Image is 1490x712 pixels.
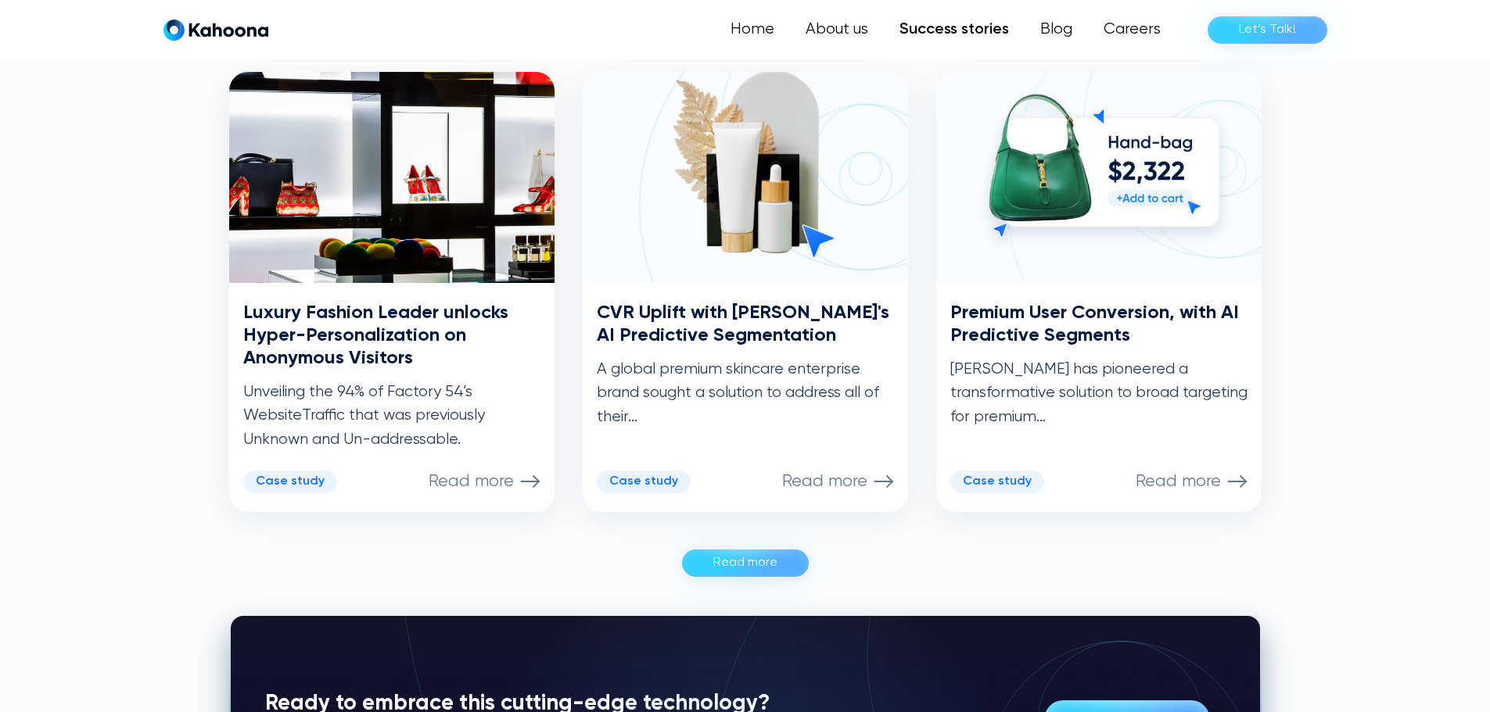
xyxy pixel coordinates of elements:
a: Success stories [884,14,1025,45]
p: A global premium skincare enterprise brand sought a solution to address all of their... [597,358,894,429]
div: Read more [713,550,777,575]
a: About us [790,14,884,45]
h3: Luxury Fashion Leader unlocks Hyper-Personalization on Anonymous Visitors [243,302,540,369]
a: Read more [682,549,809,577]
div: Let’s Talk! [1239,17,1296,42]
p: Read more [1136,471,1221,492]
div: Case study [256,474,325,489]
h3: CVR Uplift with [PERSON_NAME]'s AI Predictive Segmentation [597,302,894,347]
a: CVR Uplift with [PERSON_NAME]'s AI Predictive SegmentationA global premium skincare enterprise br... [583,72,908,512]
div: Case study [963,474,1032,489]
p: Read more [782,471,867,492]
a: Luxury Fashion Leader unlocks Hyper-Personalization on Anonymous VisitorsUnveiling the 94% of Fac... [229,72,555,512]
a: Blog [1025,14,1088,45]
a: Let’s Talk! [1208,16,1327,44]
a: Careers [1088,14,1176,45]
a: home [163,19,268,41]
a: Premium User Conversion, with AI Predictive Segments[PERSON_NAME] has pioneered a transformative ... [936,72,1262,512]
p: Unveiling the 94% of Factory 54’s WebsiteTraffic that was previously Unknown and Un-addressable. [243,381,540,452]
h3: Premium User Conversion, with AI Predictive Segments [950,302,1248,347]
p: [PERSON_NAME] has pioneered a transformative solution to broad targeting for premium... [950,358,1248,429]
p: Read more [429,471,514,492]
div: Case study [609,474,678,489]
a: Home [715,14,790,45]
